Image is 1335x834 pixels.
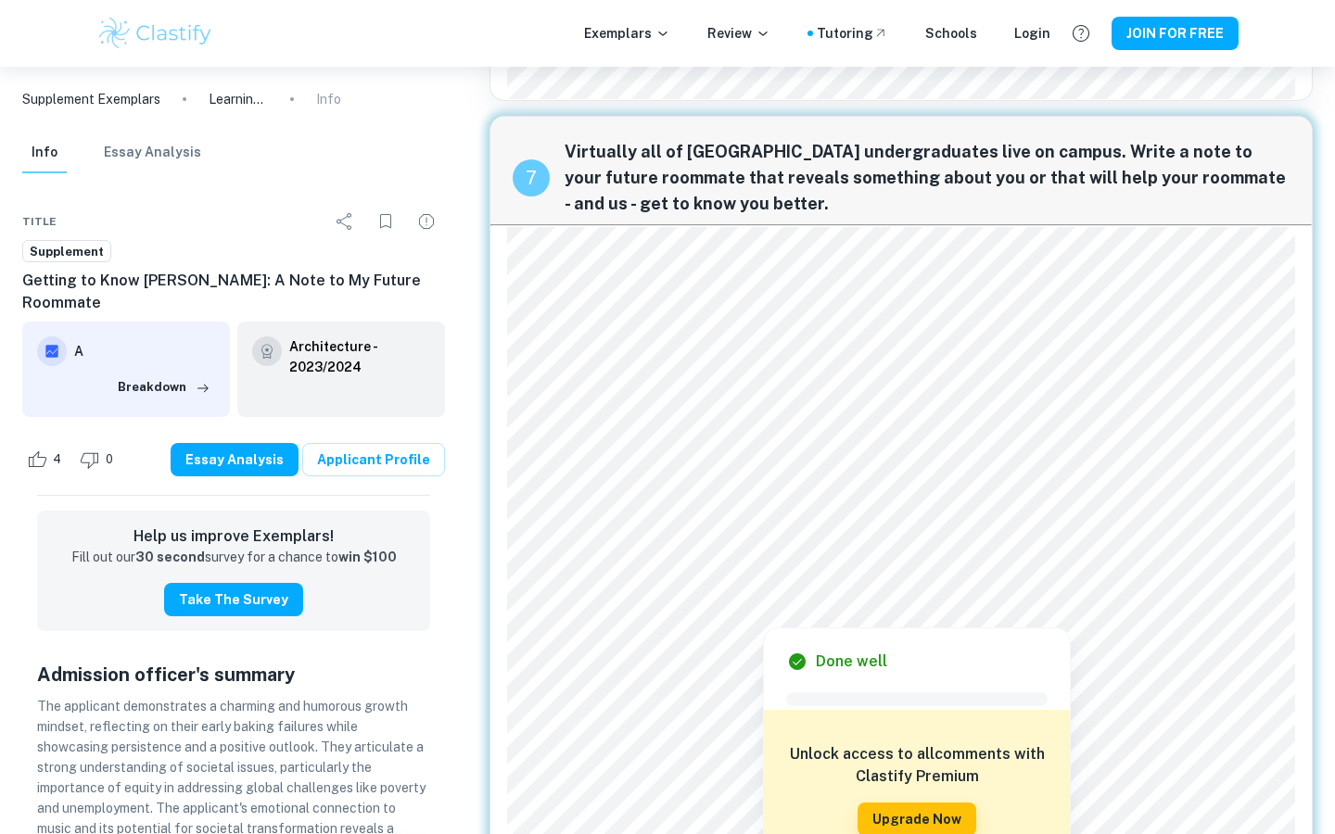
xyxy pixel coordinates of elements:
a: Architecture - 2023/2024 [289,336,430,377]
button: Info [22,133,67,173]
p: Info [316,89,341,109]
img: Clastify logo [96,15,214,52]
a: Tutoring [817,23,888,44]
button: Essay Analysis [171,443,299,476]
div: recipe [513,159,550,196]
a: Login [1014,23,1050,44]
button: Essay Analysis [104,133,201,173]
div: Report issue [408,203,445,240]
button: JOIN FOR FREE [1112,17,1239,50]
span: Supplement [23,243,110,261]
span: Virtually all of [GEOGRAPHIC_DATA] undergraduates live on campus. Write a note to your future roo... [565,139,1290,217]
h5: Admission officer's summary [37,661,430,689]
p: Learning Perseverance Through Baking [209,89,268,109]
p: Fill out our survey for a chance to [71,548,397,568]
span: 4 [43,450,71,469]
span: 0 [95,450,123,469]
strong: 30 second [135,550,205,564]
div: Share [326,203,363,240]
a: Supplement Exemplars [22,89,160,109]
h6: Getting to Know [PERSON_NAME]: A Note to My Future Roommate [22,270,445,314]
h6: A [74,341,215,361]
span: Title [22,213,57,230]
button: Take the Survey [164,583,303,616]
p: Exemplars [584,23,670,44]
h6: Help us improve Exemplars! [52,525,415,548]
div: Bookmark [367,203,404,240]
h6: Unlock access to all comments with Clastify Premium [773,743,1061,788]
h6: Done well [816,651,887,673]
div: Like [22,445,71,474]
button: Help and Feedback [1065,18,1097,49]
strong: win $100 [338,550,397,564]
a: Schools [925,23,977,44]
a: Applicant Profile [302,443,445,476]
a: Supplement [22,240,111,263]
div: Dislike [75,445,123,474]
p: Review [707,23,770,44]
button: Breakdown [113,373,215,401]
